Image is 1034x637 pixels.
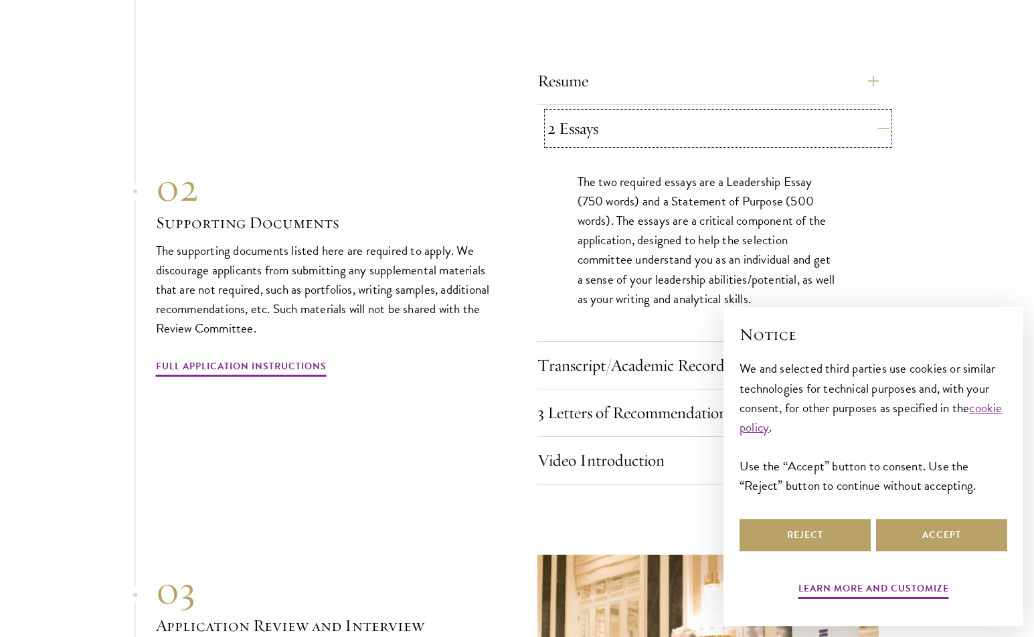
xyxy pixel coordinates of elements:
[156,614,497,637] h3: Application Review and Interview
[740,519,871,551] button: Reject
[740,359,1007,494] div: We and selected third parties use cookies or similar technologies for technical purposes and, wit...
[876,519,1007,551] button: Accept
[547,112,889,145] button: 2 Essays
[537,444,879,476] button: Video Introduction
[798,580,949,601] button: Learn more and customize
[537,349,879,381] button: Transcript/Academic Records
[156,211,497,234] h3: Supporting Documents
[537,397,879,429] button: 3 Letters of Recommendation
[156,241,497,338] p: The supporting documents listed here are required to apply. We discourage applicants from submitt...
[740,398,1003,437] a: cookie policy
[156,358,327,379] a: Full Application Instructions
[578,172,839,308] p: The two required essays are a Leadership Essay (750 words) and a Statement of Purpose (500 words)...
[156,163,497,211] div: 02
[740,323,1007,346] h2: Notice
[537,65,879,97] button: Resume
[156,566,497,614] div: 03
